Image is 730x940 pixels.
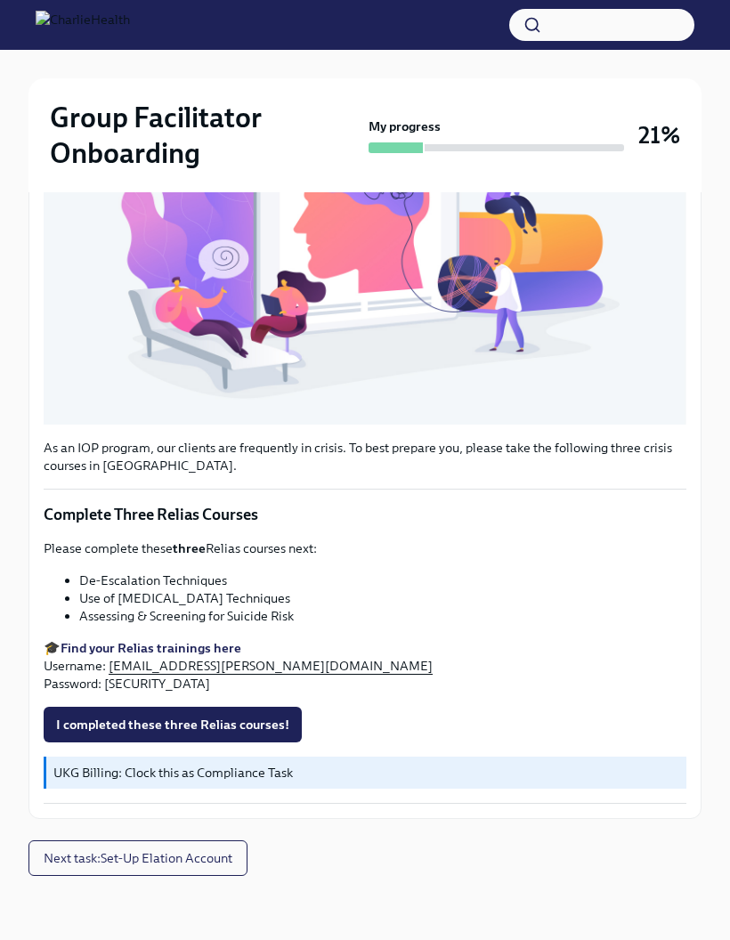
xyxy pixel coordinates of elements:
p: 🎓 Username: Password: [SECURITY_DATA] [44,639,686,693]
p: Please complete these Relias courses next: [44,539,686,557]
p: Complete Three Relias Courses [44,504,686,525]
button: Zoom image [44,39,686,425]
li: Assessing & Screening for Suicide Risk [79,607,686,625]
h3: 21% [638,119,680,151]
a: Find your Relias trainings here [61,640,241,656]
strong: My progress [369,117,441,135]
p: UKG Billing: Clock this as Compliance Task [53,764,679,782]
h2: Group Facilitator Onboarding [50,100,361,171]
button: Next task:Set-Up Elation Account [28,840,247,876]
li: De-Escalation Techniques [79,571,686,589]
p: As an IOP program, our clients are frequently in crisis. To best prepare you, please take the fol... [44,439,686,474]
span: Next task : Set-Up Elation Account [44,849,232,867]
strong: three [173,540,206,556]
img: CharlieHealth [36,11,130,39]
li: Use of [MEDICAL_DATA] Techniques [79,589,686,607]
span: I completed these three Relias courses! [56,716,289,733]
button: I completed these three Relias courses! [44,707,302,742]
